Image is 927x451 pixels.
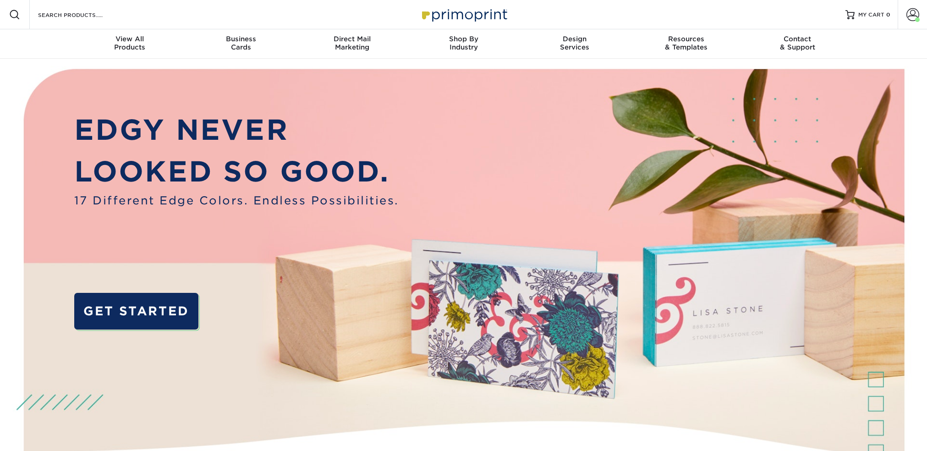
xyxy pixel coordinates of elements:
[519,35,631,43] span: Design
[631,35,742,43] span: Resources
[74,35,186,51] div: Products
[519,35,631,51] div: Services
[742,35,853,51] div: & Support
[37,9,126,20] input: SEARCH PRODUCTS.....
[408,29,519,59] a: Shop ByIndustry
[74,151,399,192] p: LOOKED SO GOOD.
[74,109,399,151] p: EDGY NEVER
[408,35,519,43] span: Shop By
[74,35,186,43] span: View All
[631,29,742,59] a: Resources& Templates
[408,35,519,51] div: Industry
[742,35,853,43] span: Contact
[74,192,399,209] span: 17 Different Edge Colors. Endless Possibilities.
[185,35,296,51] div: Cards
[185,29,296,59] a: BusinessCards
[74,293,198,330] a: GET STARTED
[185,35,296,43] span: Business
[296,35,408,51] div: Marketing
[296,35,408,43] span: Direct Mail
[886,11,890,18] span: 0
[74,29,186,59] a: View AllProducts
[631,35,742,51] div: & Templates
[296,29,408,59] a: Direct MailMarketing
[858,11,884,19] span: MY CART
[742,29,853,59] a: Contact& Support
[519,29,631,59] a: DesignServices
[418,5,510,24] img: Primoprint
